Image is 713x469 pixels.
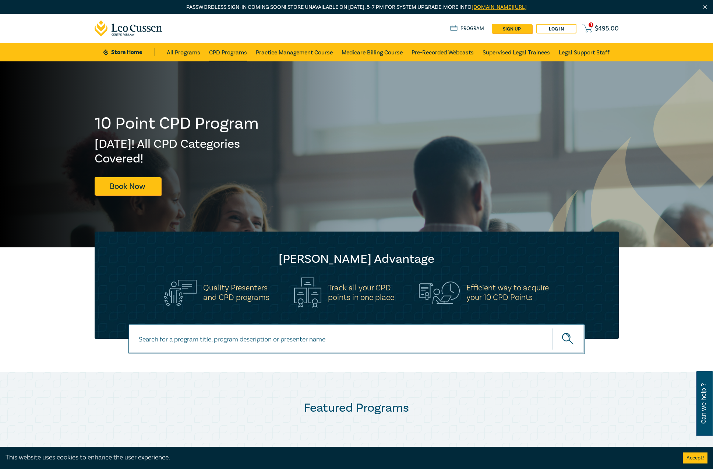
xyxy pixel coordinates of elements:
h1: 10 Point CPD Program [95,114,260,133]
a: Store Home [103,48,155,56]
a: Log in [536,24,576,33]
h2: [DATE]! All CPD Categories Covered! [95,137,260,166]
span: $ 495.00 [595,25,619,33]
h5: Quality Presenters and CPD programs [203,283,269,302]
a: Legal Support Staff [559,43,610,61]
span: Can we help ? [700,376,707,432]
input: Search for a program title, program description or presenter name [128,324,585,354]
h5: Efficient way to acquire your 10 CPD Points [466,283,549,302]
a: Pre-Recorded Webcasts [412,43,474,61]
a: Book Now [95,177,161,195]
span: 1 [589,22,593,27]
a: Program [450,25,484,33]
h5: Track all your CPD points in one place [328,283,394,302]
a: sign up [492,24,532,33]
a: CPD Programs [209,43,247,61]
div: This website uses cookies to enhance the user experience. [6,453,672,462]
img: Quality Presenters<br>and CPD programs [164,280,197,306]
a: Supervised Legal Trainees [483,43,550,61]
p: Passwordless sign-in coming soon! Store unavailable on [DATE], 5–7 PM for system upgrade. More info [95,3,619,11]
h2: [PERSON_NAME] Advantage [109,252,604,266]
img: Track all your CPD<br>points in one place [294,278,321,308]
a: [DOMAIN_NAME][URL] [472,4,527,11]
a: Practice Management Course [256,43,333,61]
img: Efficient way to acquire<br>your 10 CPD Points [419,282,460,304]
a: Medicare Billing Course [342,43,403,61]
img: Close [702,4,708,10]
h2: Featured Programs [95,401,619,415]
button: Accept cookies [683,452,707,463]
a: All Programs [167,43,200,61]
